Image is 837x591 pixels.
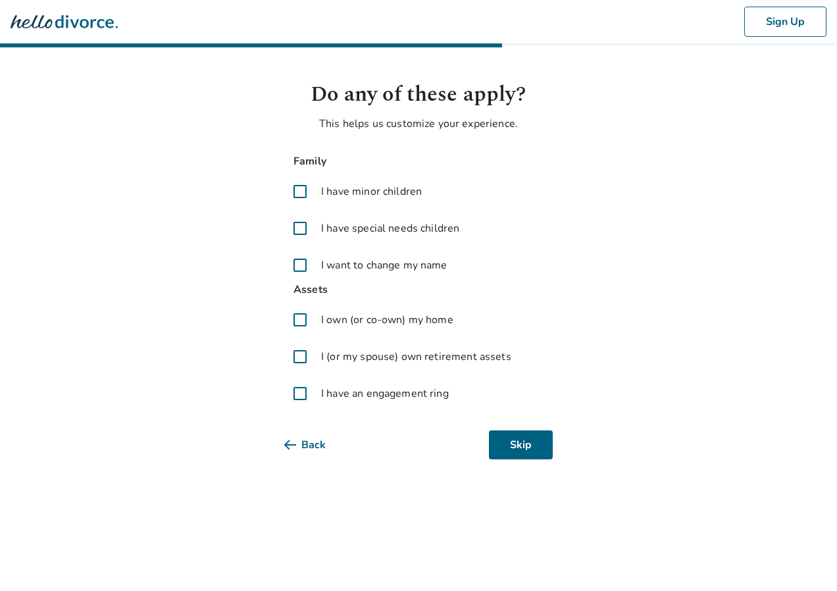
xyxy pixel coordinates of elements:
span: Family [284,153,553,170]
p: This helps us customize your experience. [284,116,553,132]
span: I (or my spouse) own retirement assets [321,349,511,365]
iframe: Chat Widget [771,528,837,591]
span: I have an engagement ring [321,386,449,401]
button: Skip [489,430,553,459]
span: I have minor children [321,184,422,199]
button: Sign Up [744,7,826,37]
span: Assets [284,281,553,299]
span: I want to change my name [321,257,447,273]
span: I own (or co-own) my home [321,312,453,328]
h1: Do any of these apply? [284,79,553,111]
span: I have special needs children [321,220,459,236]
button: Back [284,430,347,459]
